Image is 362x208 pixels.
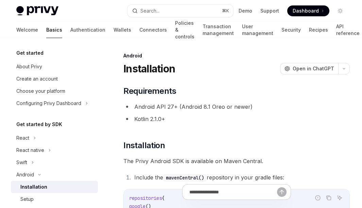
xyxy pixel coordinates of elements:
[123,102,350,111] li: Android API 27+ (Android 8.1 Oreo or newer)
[114,22,131,38] a: Wallets
[70,22,105,38] a: Authentication
[11,193,98,205] a: Setup
[139,22,167,38] a: Connectors
[132,173,350,182] li: Include the repository in your gradle files:
[123,114,350,124] li: Kotlin 2.1.0+
[16,6,58,16] img: light logo
[280,63,338,74] button: Open in ChatGPT
[16,87,65,95] div: Choose your platform
[16,75,58,83] div: Create an account
[16,171,34,179] div: Android
[287,5,329,16] a: Dashboard
[16,158,27,167] div: Swift
[260,7,279,14] a: Support
[16,63,42,71] div: About Privy
[11,60,98,73] a: About Privy
[242,22,273,38] a: User management
[203,22,234,38] a: Transaction management
[335,5,346,16] button: Toggle dark mode
[277,187,287,197] button: Send message
[16,134,29,142] div: React
[16,99,81,107] div: Configuring Privy Dashboard
[20,195,34,203] div: Setup
[123,52,350,59] div: Android
[16,49,44,57] h5: Get started
[46,22,62,38] a: Basics
[163,174,207,181] code: mavenCentral()
[123,140,165,151] span: Installation
[239,7,252,14] a: Demo
[11,73,98,85] a: Create an account
[11,181,98,193] a: Installation
[222,8,229,14] span: ⌘ K
[20,183,47,191] div: Installation
[293,65,334,72] span: Open in ChatGPT
[16,22,38,38] a: Welcome
[140,7,159,15] div: Search...
[336,22,360,38] a: API reference
[175,22,194,38] a: Policies & controls
[16,146,44,154] div: React native
[281,22,301,38] a: Security
[127,5,233,17] button: Search...⌘K
[309,22,328,38] a: Recipes
[16,120,62,128] h5: Get started by SDK
[11,85,98,97] a: Choose your platform
[123,86,176,97] span: Requirements
[123,156,350,166] span: The Privy Android SDK is available on Maven Central.
[293,7,319,14] span: Dashboard
[123,63,175,75] h1: Installation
